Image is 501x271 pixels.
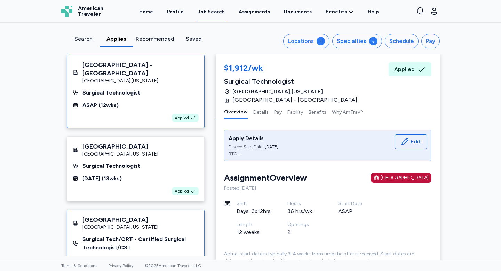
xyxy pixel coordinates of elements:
[224,185,431,192] div: Posted [DATE]
[61,263,97,268] a: Terms & Conditions
[421,34,440,48] button: Pay
[224,62,361,75] div: $1,912/wk
[82,235,199,252] div: Surgical Tech/ORT - Certified Surgical Technologist/CST
[70,35,97,43] div: Search
[136,35,174,43] div: Recommended
[61,6,72,17] img: Logo
[385,34,419,48] button: Schedule
[224,250,431,264] div: Actual start date is typically 3-4 weeks from time the offer is received. Start dates are determi...
[108,263,133,268] a: Privacy Policy
[394,65,415,74] span: Applied
[82,216,158,224] div: [GEOGRAPHIC_DATA]
[224,104,248,119] button: Overview
[175,115,189,121] span: Applied
[287,228,321,236] div: 2
[82,61,199,77] div: [GEOGRAPHIC_DATA] - [GEOGRAPHIC_DATA]
[198,8,225,15] div: Job Search
[309,104,326,119] button: Benefits
[287,221,321,228] div: Openings
[232,88,323,96] span: [GEOGRAPHIC_DATA] , [US_STATE]
[175,188,189,194] span: Applied
[237,207,271,216] div: Days, 3x12hrs
[232,96,357,104] span: [GEOGRAPHIC_DATA] - [GEOGRAPHIC_DATA]
[224,76,361,86] div: Surgical Technologist
[326,8,354,15] a: Benefits
[229,134,278,143] div: Apply Details
[426,37,435,45] div: Pay
[82,142,158,151] div: [GEOGRAPHIC_DATA]
[265,144,278,150] div: [DATE]
[287,200,321,207] div: Hours
[332,104,363,119] button: Why AmTrav?
[381,174,429,181] div: [GEOGRAPHIC_DATA]
[237,228,271,236] div: 12 weeks
[288,37,314,45] div: Locations
[229,144,263,150] div: Desired Start Date:
[82,174,122,183] div: [DATE] ( 13 wks)
[229,151,238,157] div: RTO:
[103,35,130,43] div: Applies
[180,35,207,43] div: Saved
[411,137,421,146] span: Edit
[389,37,414,45] div: Schedule
[317,37,325,45] div: 1
[283,34,329,48] button: Locations1
[326,8,347,15] span: Benefits
[240,151,241,157] div: .
[224,172,307,183] div: Assignment Overview
[395,134,427,149] button: Edit
[287,207,321,216] div: 36 hrs/wk
[253,104,269,119] button: Details
[237,200,271,207] div: Shift
[82,224,158,231] div: [GEOGRAPHIC_DATA] , [US_STATE]
[338,207,372,216] div: ASAP
[82,151,158,158] div: [GEOGRAPHIC_DATA] , [US_STATE]
[82,162,140,170] div: Surgical Technologist
[144,263,201,268] span: © 2025 American Traveler, LLC
[82,89,140,97] div: Surgical Technologist
[338,200,372,207] div: Start Date
[337,37,366,45] div: Specialties
[82,101,119,110] div: ASAP ( 12 wks)
[332,34,382,48] button: Specialties
[287,104,303,119] button: Facility
[78,6,103,17] span: American Traveler
[82,77,199,84] div: [GEOGRAPHIC_DATA] , [US_STATE]
[237,221,271,228] div: Length
[274,104,282,119] button: Pay
[196,1,226,22] a: Job Search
